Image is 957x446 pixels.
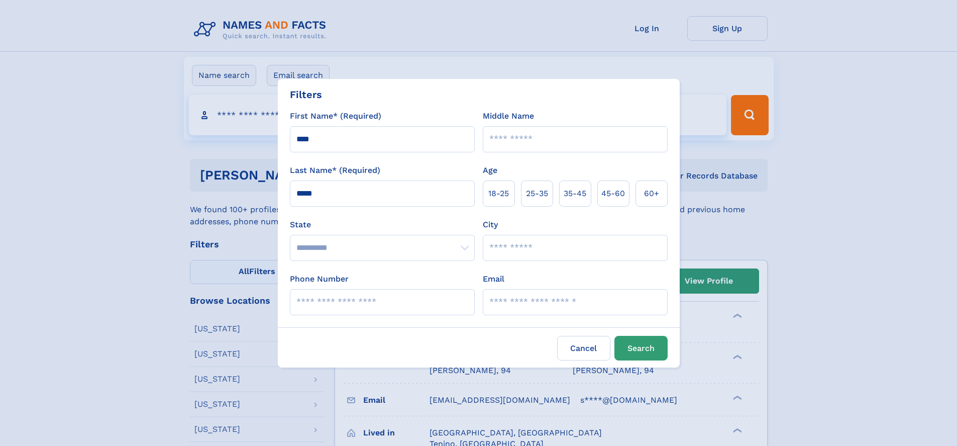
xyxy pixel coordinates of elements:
span: 25‑35 [526,188,548,200]
label: City [483,219,498,231]
label: Cancel [557,336,610,361]
label: Middle Name [483,110,534,122]
label: State [290,219,475,231]
span: 60+ [644,188,659,200]
div: Filters [290,87,322,102]
label: Age [483,164,497,176]
label: Last Name* (Required) [290,164,380,176]
label: Email [483,273,504,285]
button: Search [614,336,668,361]
label: Phone Number [290,273,349,285]
label: First Name* (Required) [290,110,381,122]
span: 18‑25 [488,188,509,200]
span: 35‑45 [564,188,586,200]
span: 45‑60 [601,188,625,200]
